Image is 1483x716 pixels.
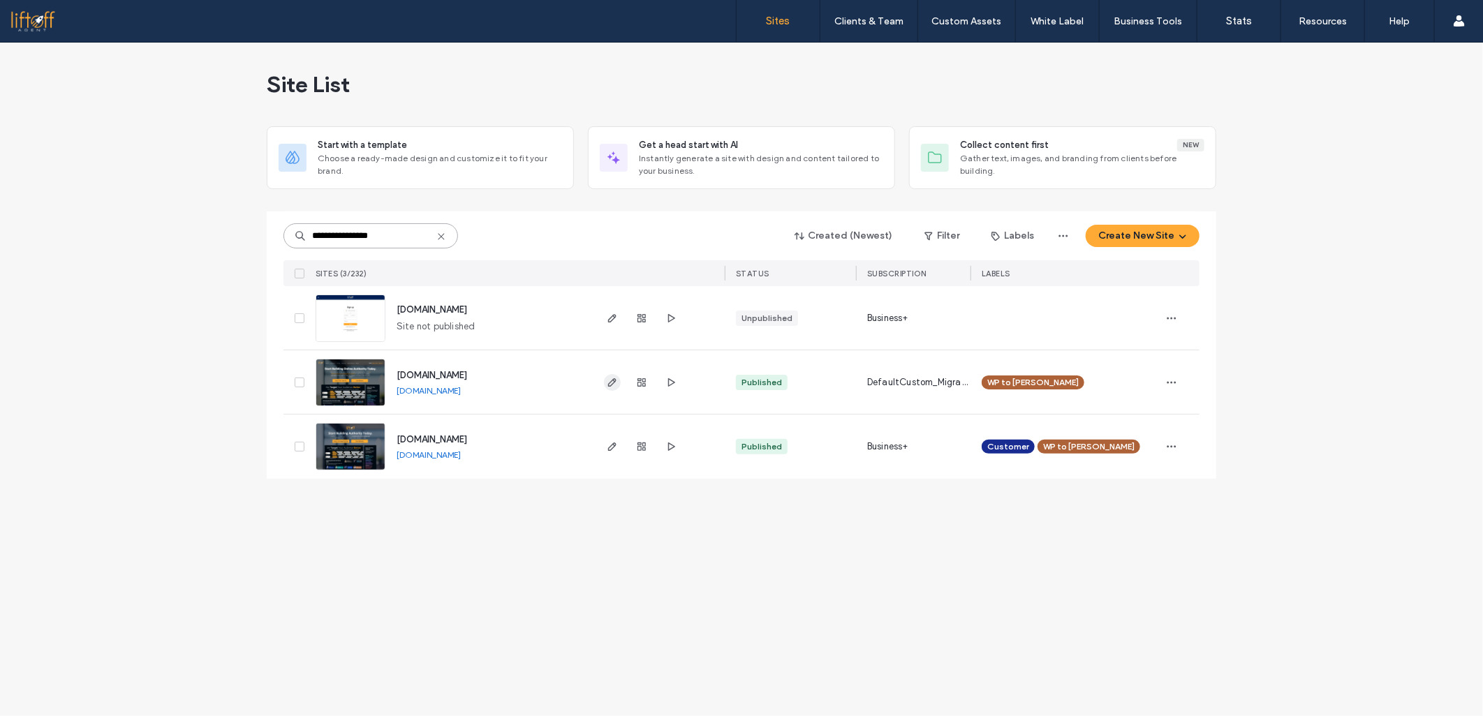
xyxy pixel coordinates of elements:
[741,312,792,325] div: Unpublished
[932,15,1002,27] label: Custom Assets
[318,138,407,152] span: Start with a template
[767,15,790,27] label: Sites
[1031,15,1084,27] label: White Label
[397,434,467,445] a: [DOMAIN_NAME]
[316,269,367,278] span: SITES (3/232)
[909,126,1216,189] div: Collect content firstNewGather text, images, and branding from clients before building.
[783,225,905,247] button: Created (Newest)
[867,269,927,278] span: SUBSCRIPTION
[397,304,467,315] a: [DOMAIN_NAME]
[834,15,903,27] label: Clients & Team
[979,225,1047,247] button: Labels
[1389,15,1410,27] label: Help
[867,311,908,325] span: Business+
[867,440,908,454] span: Business+
[960,152,1204,177] span: Gather text, images, and branding from clients before building.
[987,376,1079,389] span: WP to [PERSON_NAME]
[397,385,461,396] a: [DOMAIN_NAME]
[31,10,60,22] span: Help
[982,269,1010,278] span: LABELS
[397,449,461,460] a: [DOMAIN_NAME]
[639,138,738,152] span: Get a head start with AI
[741,376,782,389] div: Published
[736,269,769,278] span: STATUS
[960,138,1049,152] span: Collect content first
[397,370,467,380] a: [DOMAIN_NAME]
[1114,15,1183,27] label: Business Tools
[397,320,475,334] span: Site not published
[1086,225,1200,247] button: Create New Site
[267,126,574,189] div: Start with a templateChoose a ready-made design and customize it to fit your brand.
[267,70,350,98] span: Site List
[867,375,971,389] span: DefaultCustom_Migrations
[588,126,895,189] div: Get a head start with AIInstantly generate a site with design and content tailored to your business.
[1177,139,1204,151] div: New
[1043,440,1135,453] span: WP to [PERSON_NAME]
[1226,15,1252,27] label: Stats
[910,225,973,247] button: Filter
[1299,15,1347,27] label: Resources
[639,152,883,177] span: Instantly generate a site with design and content tailored to your business.
[987,440,1029,453] span: Customer
[318,152,562,177] span: Choose a ready-made design and customize it to fit your brand.
[741,440,782,453] div: Published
